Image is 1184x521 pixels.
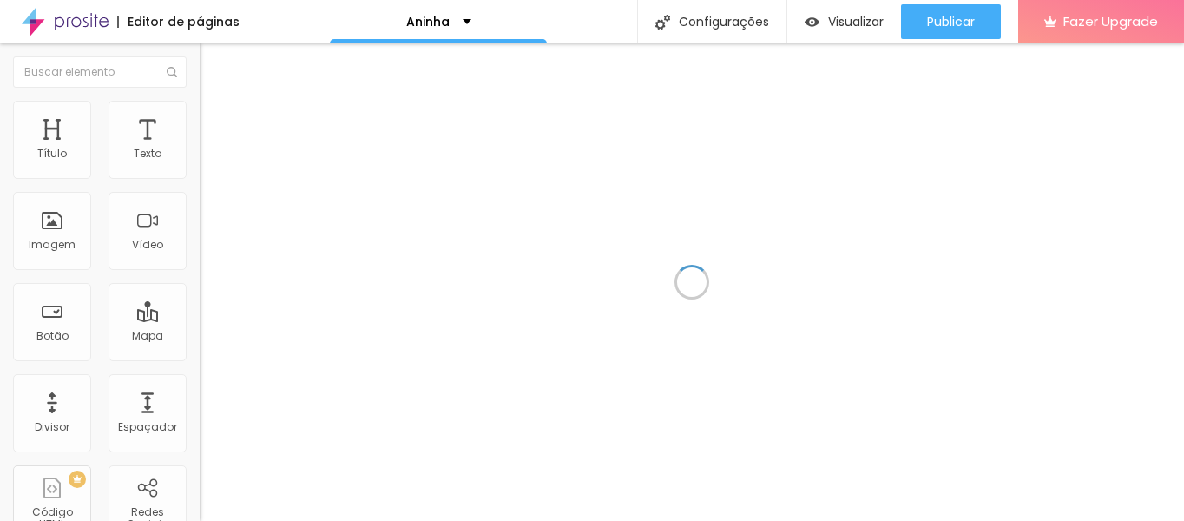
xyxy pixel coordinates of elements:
[29,239,76,251] div: Imagem
[655,15,670,30] img: Icone
[35,421,69,433] div: Divisor
[132,239,163,251] div: Vídeo
[118,421,177,433] div: Espaçador
[13,56,187,88] input: Buscar elemento
[406,16,450,28] p: Aninha
[36,330,69,342] div: Botão
[828,15,884,29] span: Visualizar
[167,67,177,77] img: Icone
[805,15,819,30] img: view-1.svg
[37,148,67,160] div: Título
[132,330,163,342] div: Mapa
[927,15,975,29] span: Publicar
[787,4,901,39] button: Visualizar
[1063,14,1158,29] span: Fazer Upgrade
[134,148,161,160] div: Texto
[117,16,240,28] div: Editor de páginas
[901,4,1001,39] button: Publicar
